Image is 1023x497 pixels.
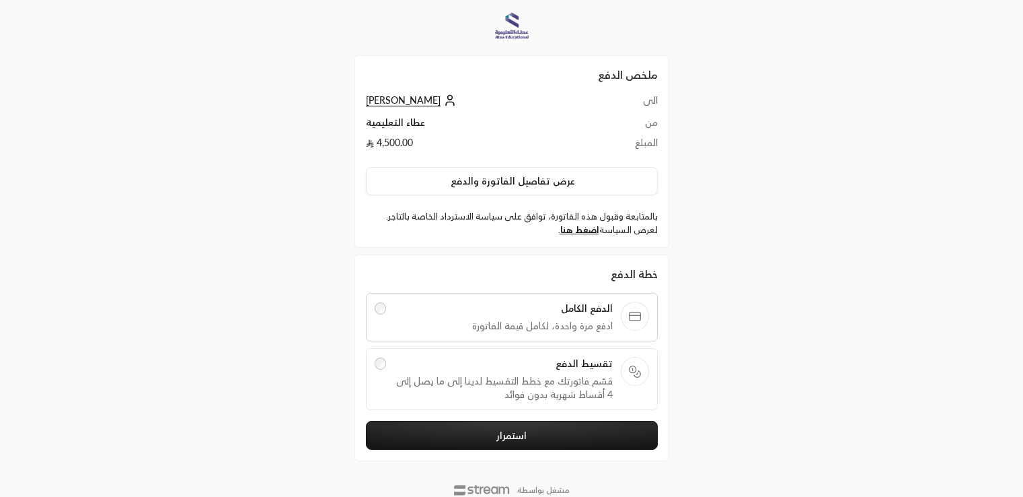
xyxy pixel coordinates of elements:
img: Company Logo [494,8,530,44]
td: عطاء التعليمية [366,116,601,136]
td: من [600,116,657,136]
p: مشغل بواسطة [517,485,570,496]
button: استمرار [366,421,658,450]
button: عرض تفاصيل الفاتورة والدفع [366,167,658,195]
h2: ملخص الدفع [366,67,658,83]
a: [PERSON_NAME] [366,94,459,106]
span: الدفع الكامل [394,302,612,315]
span: [PERSON_NAME] [366,94,441,106]
input: تقسيط الدفعقسّم فاتورتك مع خطط التقسيط لدينا إلى ما يصل إلى 4 أقساط شهرية بدون فوائد [375,358,387,370]
td: المبلغ [600,136,657,156]
span: ادفع مرة واحدة، لكامل قيمة الفاتورة [394,319,612,333]
span: قسّم فاتورتك مع خطط التقسيط لدينا إلى ما يصل إلى 4 أقساط شهرية بدون فوائد [394,374,612,401]
span: تقسيط الدفع [394,357,612,370]
label: بالمتابعة وقبول هذه الفاتورة، توافق على سياسة الاسترداد الخاصة بالتاجر. لعرض السياسة . [366,210,658,236]
input: الدفع الكاملادفع مرة واحدة، لكامل قيمة الفاتورة [375,302,387,314]
div: خطة الدفع [366,266,658,282]
a: اضغط هنا [560,224,599,235]
td: الى [600,94,657,116]
td: 4,500.00 [366,136,601,156]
